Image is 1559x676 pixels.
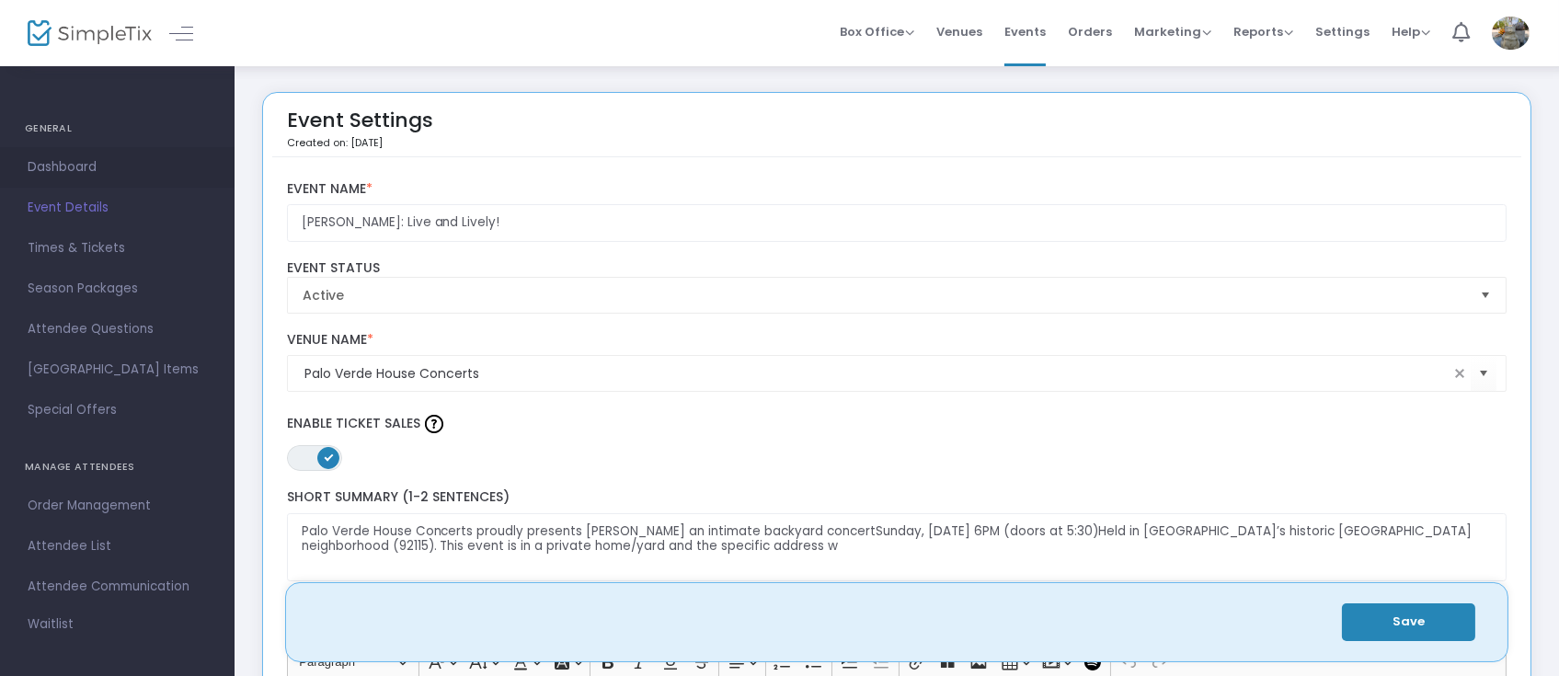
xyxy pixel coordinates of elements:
[1068,8,1112,55] span: Orders
[1134,23,1211,40] span: Marketing
[425,415,443,433] img: question-mark
[324,453,333,462] span: ON
[1471,355,1496,393] button: Select
[28,277,207,301] span: Season Packages
[287,332,1507,349] label: Venue Name
[287,487,510,506] span: Short Summary (1-2 Sentences)
[28,236,207,260] span: Times & Tickets
[1004,8,1046,55] span: Events
[28,575,207,599] span: Attendee Communication
[840,23,914,40] span: Box Office
[287,135,433,151] p: Created on: [DATE]
[1449,362,1471,384] span: clear
[28,534,207,558] span: Attendee List
[28,317,207,341] span: Attendee Questions
[1342,603,1475,641] button: Save
[287,410,1507,438] label: Enable Ticket Sales
[28,196,207,220] span: Event Details
[287,102,433,156] div: Event Settings
[1315,8,1370,55] span: Settings
[1392,23,1430,40] span: Help
[287,181,1507,198] label: Event Name
[303,286,1466,304] span: Active
[291,647,415,676] button: Paragraph
[936,8,982,55] span: Venues
[1233,23,1293,40] span: Reports
[28,398,207,422] span: Special Offers
[28,358,207,382] span: [GEOGRAPHIC_DATA] Items
[28,494,207,518] span: Order Management
[287,260,1507,277] label: Event Status
[25,449,210,486] h4: MANAGE ATTENDEES
[278,600,1516,643] label: Tell us about your event
[28,615,74,634] span: Waitlist
[1473,278,1498,313] button: Select
[287,204,1507,242] input: Enter Event Name
[28,155,207,179] span: Dashboard
[304,364,1450,384] input: Select Venue
[25,110,210,147] h4: GENERAL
